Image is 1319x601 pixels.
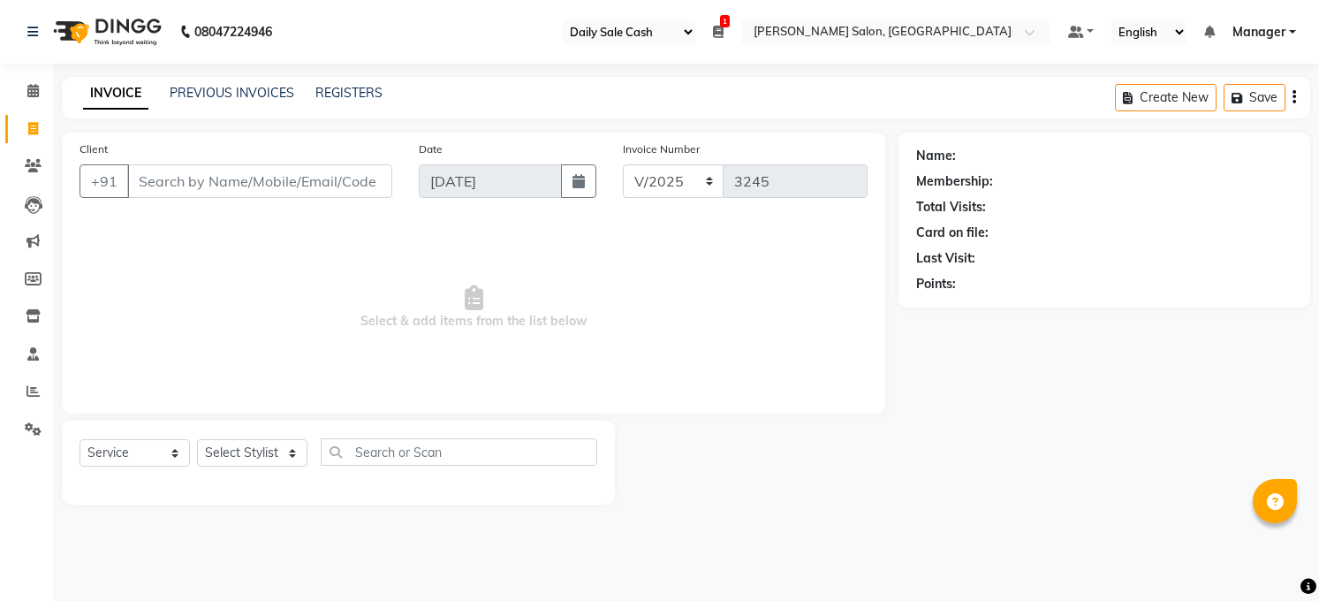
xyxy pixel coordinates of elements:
[916,224,989,242] div: Card on file:
[1224,84,1285,111] button: Save
[1232,23,1285,42] span: Manager
[916,275,956,293] div: Points:
[916,172,993,191] div: Membership:
[170,85,294,101] a: PREVIOUS INVOICES
[80,219,868,396] span: Select & add items from the list below
[80,164,129,198] button: +91
[713,24,724,40] a: 1
[83,78,148,110] a: INVOICE
[194,7,272,57] b: 08047224946
[1245,530,1301,583] iframe: chat widget
[916,198,986,217] div: Total Visits:
[1115,84,1217,111] button: Create New
[127,164,392,198] input: Search by Name/Mobile/Email/Code
[720,15,730,27] span: 1
[321,438,597,466] input: Search or Scan
[916,249,975,268] div: Last Visit:
[916,147,956,165] div: Name:
[315,85,383,101] a: REGISTERS
[623,141,700,157] label: Invoice Number
[419,141,443,157] label: Date
[80,141,108,157] label: Client
[45,7,166,57] img: logo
